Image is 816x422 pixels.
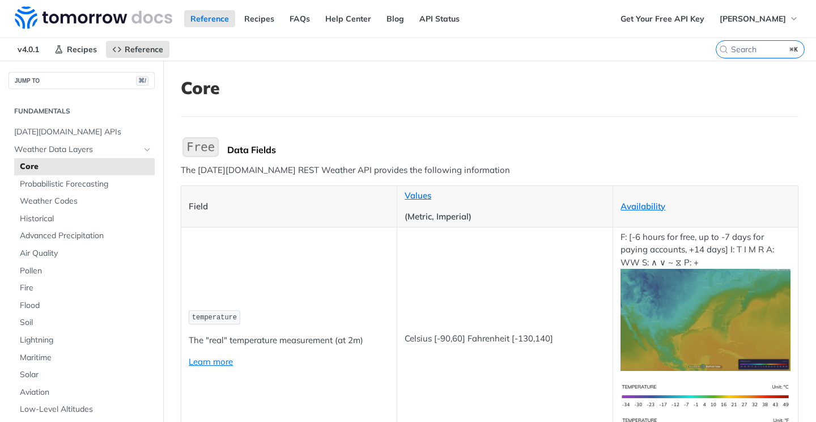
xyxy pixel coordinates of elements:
a: Historical [14,210,155,227]
p: F: [-6 hours for free, up to -7 days for paying accounts, +14 days] I: T I M R A: WW S: ∧ ∨ ~ ⧖ P: + [620,231,790,371]
span: Fire [20,282,152,294]
a: Weather Codes [14,193,155,210]
a: Flood [14,297,155,314]
span: Aviation [20,387,152,398]
span: Flood [20,300,152,311]
span: Pollen [20,265,152,277]
a: Soil [14,314,155,331]
span: ⌘/ [136,76,148,86]
p: Celsius [-90,60] Fahrenheit [-130,140] [405,332,605,345]
button: JUMP TO⌘/ [8,72,155,89]
a: Maritime [14,349,155,366]
span: Weather Codes [20,196,152,207]
span: temperature [192,314,237,322]
a: Learn more [189,356,233,367]
span: v4.0.1 [11,41,45,58]
a: Fire [14,280,155,297]
span: Core [20,161,152,172]
span: [DATE][DOMAIN_NAME] APIs [14,126,152,138]
span: Lightning [20,335,152,346]
span: Air Quality [20,248,152,259]
a: Lightning [14,332,155,349]
a: Get Your Free API Key [614,10,711,27]
a: Probabilistic Forecasting [14,176,155,193]
a: Advanced Precipitation [14,227,155,244]
button: Hide subpages for Weather Data Layers [143,145,152,154]
a: Low-Level Altitudes [14,401,155,418]
a: Help Center [319,10,377,27]
span: Expand image [620,390,790,401]
a: API Status [413,10,466,27]
a: Recipes [238,10,280,27]
span: Expand image [620,314,790,324]
kbd: ⌘K [787,44,801,55]
h2: Fundamentals [8,106,155,116]
h1: Core [181,78,798,98]
a: Pollen [14,263,155,280]
p: The [DATE][DOMAIN_NAME] REST Weather API provides the following information [181,164,798,177]
a: [DATE][DOMAIN_NAME] APIs [8,124,155,141]
span: Reference [125,44,163,54]
a: Values [405,190,431,201]
a: Recipes [48,41,103,58]
a: Blog [380,10,410,27]
a: Reference [106,41,169,58]
a: Availability [620,201,665,212]
p: The "real" temperature measurement (at 2m) [189,334,389,347]
a: Aviation [14,384,155,401]
a: Air Quality [14,245,155,262]
a: Solar [14,366,155,383]
a: Weather Data LayersHide subpages for Weather Data Layers [8,141,155,158]
a: Reference [184,10,235,27]
span: Weather Data Layers [14,144,140,155]
span: Soil [20,317,152,328]
span: Recipes [67,44,97,54]
p: Field [189,200,389,213]
span: [PERSON_NAME] [720,14,786,24]
span: Maritime [20,352,152,364]
span: Solar [20,369,152,381]
span: Historical [20,213,152,225]
span: Advanced Precipitation [20,230,152,242]
span: Probabilistic Forecasting [20,179,152,190]
a: FAQs [283,10,316,27]
button: [PERSON_NAME] [713,10,805,27]
div: Data Fields [227,144,798,155]
img: Tomorrow.io Weather API Docs [15,6,172,29]
p: (Metric, Imperial) [405,210,605,223]
a: Core [14,158,155,175]
span: Low-Level Altitudes [20,404,152,415]
svg: Search [719,45,728,54]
